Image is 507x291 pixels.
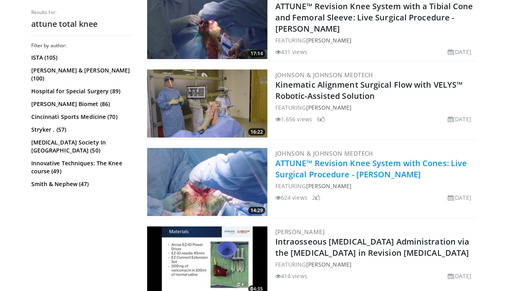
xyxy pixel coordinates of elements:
a: [PERSON_NAME] & [PERSON_NAME] (100) [31,66,131,82]
a: [PERSON_NAME] [306,104,351,111]
a: Innovative Techniques: The Knee course (49) [31,159,131,175]
a: [MEDICAL_DATA] Society In [GEOGRAPHIC_DATA] (50) [31,138,131,155]
a: [PERSON_NAME] [306,182,351,190]
li: 2 [312,193,320,202]
a: [PERSON_NAME] Biomet (86) [31,100,131,108]
li: [DATE] [448,48,471,56]
a: Intraosseous [MEDICAL_DATA] Administration via the [MEDICAL_DATA] in Revision [MEDICAL_DATA] [275,236,470,258]
span: 17:14 [248,50,265,57]
a: [PERSON_NAME] [275,228,325,236]
p: Results for: [31,9,133,16]
h2: attune total knee [31,19,133,29]
a: Johnson & Johnson MedTech [275,149,373,157]
li: [DATE] [448,272,471,280]
li: [DATE] [448,193,471,202]
li: 624 views [275,193,307,202]
li: 431 views [275,48,307,56]
div: FEATURING [275,182,475,190]
h3: Filter by author: [31,42,133,49]
span: 14:29 [248,207,265,214]
li: 414 views [275,272,307,280]
a: [PERSON_NAME] [306,261,351,268]
span: 16:22 [248,128,265,136]
div: FEATURING [275,103,475,112]
a: [PERSON_NAME] [306,36,351,44]
li: 6 [317,115,325,123]
a: Stryker . (57) [31,126,131,134]
a: Johnson & Johnson MedTech [275,71,373,79]
a: 14:29 [147,148,267,216]
div: FEATURING [275,260,475,269]
a: 16:22 [147,70,267,138]
a: ATTUNE™ Revision Knee System with a Tibial Cone and Femoral Sleeve: Live Surgical Procedure - [PE... [275,1,473,34]
a: Smith & Nephew (47) [31,180,131,188]
div: FEATURING [275,36,475,44]
a: Kinematic Alignment Surgical Flow with VELYS™ Robotic-Assisted Solution [275,79,463,101]
a: Hospital for Special Surgery (89) [31,87,131,95]
img: 22b3d5e8-ada8-4647-84b0-4312b2f66353.300x170_q85_crop-smart_upscale.jpg [147,70,267,138]
a: ATTUNE™ Revision Knee System with Cones: Live Surgical Procedure - [PERSON_NAME] [275,158,467,180]
img: 705d66c7-7729-4914-89a6-8e718c27a9fe.300x170_q85_crop-smart_upscale.jpg [147,148,267,216]
li: [DATE] [448,115,471,123]
a: Cincinnati Sports Medicine (70) [31,113,131,121]
a: ISTA (105) [31,54,131,62]
li: 1,656 views [275,115,312,123]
